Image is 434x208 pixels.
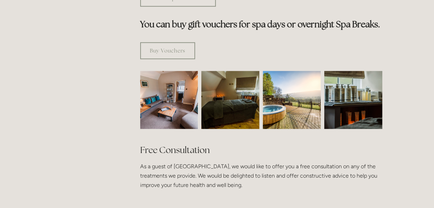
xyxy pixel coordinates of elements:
img: Outdoor jacuzzi with a view of the Peak District, Losehill House Hotel and Spa [263,71,321,129]
h2: Free Consultation [140,144,382,156]
p: As a guest of [GEOGRAPHIC_DATA], we would like to offer you a free consultation on any of the tre... [140,162,382,190]
img: Waiting room, spa room, Losehill House Hotel and Spa [126,71,213,129]
a: Buy Vouchers [140,42,195,59]
img: Spa room, Losehill House Hotel and Spa [187,71,274,129]
img: Body creams in the spa room, Losehill House Hotel and Spa [310,71,397,129]
strong: You can buy gift vouchers for spa days or overnight Spa Breaks. [140,19,380,30]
